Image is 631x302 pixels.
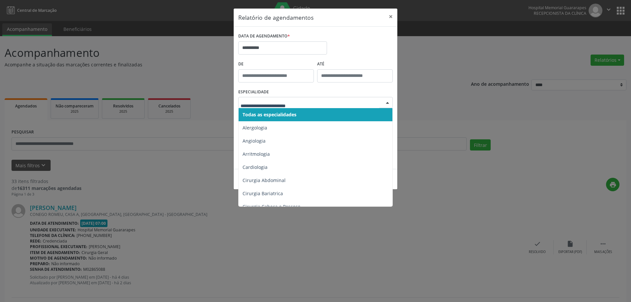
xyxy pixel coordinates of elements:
[238,87,269,97] label: ESPECIALIDADE
[238,59,314,69] label: De
[238,31,290,41] label: DATA DE AGENDAMENTO
[243,111,296,118] span: Todas as especialidades
[384,9,397,25] button: Close
[243,164,268,170] span: Cardiologia
[243,138,266,144] span: Angiologia
[317,59,393,69] label: ATÉ
[243,203,300,210] span: Cirurgia Cabeça e Pescoço
[243,190,283,197] span: Cirurgia Bariatrica
[238,13,314,22] h5: Relatório de agendamentos
[243,151,270,157] span: Arritmologia
[243,125,267,131] span: Alergologia
[243,177,286,183] span: Cirurgia Abdominal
